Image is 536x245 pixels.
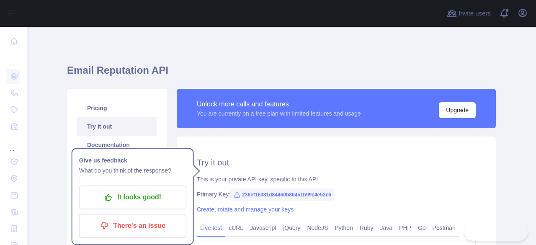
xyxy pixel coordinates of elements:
button: Upgrade [439,102,476,118]
a: Python [331,221,356,235]
a: Go [415,221,429,235]
button: It looks good! [79,186,186,209]
h2: Try it out [197,157,476,168]
a: Live test [197,221,225,235]
a: Ruby [356,221,377,235]
div: ... [7,136,20,152]
div: You are currently on a free plan with limited features and usage [197,109,361,118]
h1: Give us feedback [79,155,186,165]
a: Pricing [77,99,157,117]
div: ... [7,50,20,67]
a: Postman [429,221,459,235]
button: There's an issue [79,214,186,237]
a: PHP [396,221,415,235]
h1: Email Reputation API [67,64,496,84]
button: Invite users [445,7,492,20]
span: 236ef16381d84460b86451b99e4e53e6 [230,188,335,201]
p: It looks good! [85,190,180,204]
div: Unlock more calls and features [197,99,361,109]
span: Invite users [459,9,491,18]
div: This is your private API key, specific to this API. [197,175,476,183]
a: Create, rotate and manage your keys [197,206,294,213]
a: NodeJS [304,221,331,235]
a: Try it out [77,117,157,136]
a: cURL [225,221,247,235]
a: jQuery [280,221,304,235]
a: Java [377,221,396,235]
p: There's an issue [85,219,180,233]
a: Documentation [77,136,157,154]
iframe: Toggle Customer Support [464,223,528,241]
p: What do you think of the response? [79,165,186,175]
div: Primary Key: [197,190,476,199]
a: Javascript [247,221,280,235]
